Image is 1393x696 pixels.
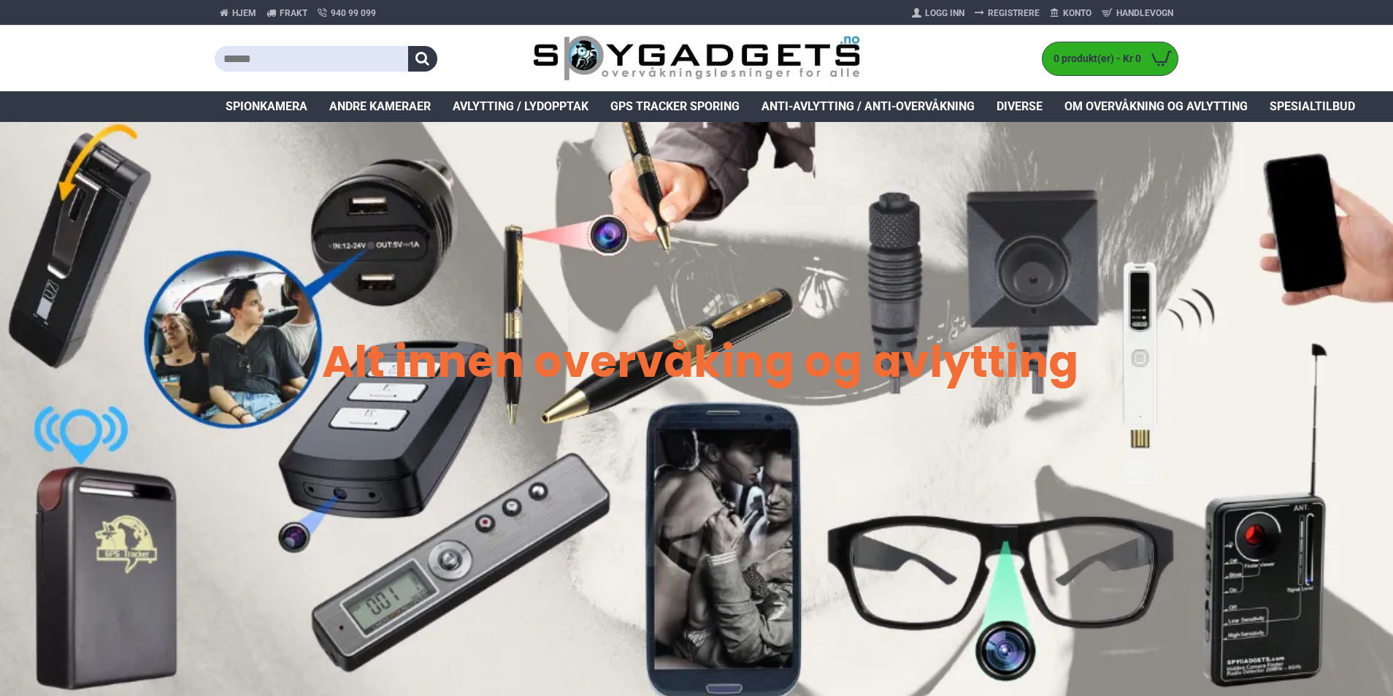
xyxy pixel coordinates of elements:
a: 0 produkt(er) - Kr 0 [1043,42,1178,75]
span: Avlytting / Lydopptak [453,98,588,115]
span: 940 99 099 [331,7,376,20]
a: Om overvåkning og avlytting [1054,91,1259,122]
span: Hjem [232,7,256,20]
a: Andre kameraer [318,91,442,122]
a: GPS Tracker Sporing [599,91,751,122]
span: Anti-avlytting / Anti-overvåkning [761,98,975,115]
span: Spionkamera [226,98,307,115]
a: Konto [1045,1,1097,25]
a: Spesialtilbud [1259,91,1366,122]
span: 0 produkt(er) - Kr 0 [1043,51,1145,66]
a: Avlytting / Lydopptak [442,91,599,122]
a: Diverse [986,91,1054,122]
span: Om overvåkning og avlytting [1064,98,1248,115]
span: Frakt [280,7,307,20]
a: Anti-avlytting / Anti-overvåkning [751,91,986,122]
span: Logg Inn [925,7,964,20]
span: Spesialtilbud [1270,98,1355,115]
a: Handlevogn [1097,1,1178,25]
span: Handlevogn [1116,7,1173,20]
span: Konto [1063,7,1091,20]
a: Spionkamera [215,91,318,122]
a: Registrere [970,1,1045,25]
a: Logg Inn [907,1,970,25]
span: Andre kameraer [329,98,431,115]
img: SpyGadgets.no [533,35,861,83]
span: GPS Tracker Sporing [610,98,740,115]
span: Registrere [988,7,1040,20]
span: Diverse [997,98,1043,115]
